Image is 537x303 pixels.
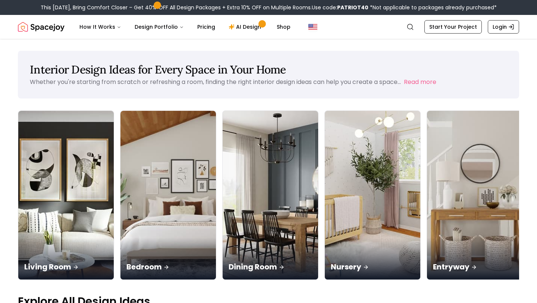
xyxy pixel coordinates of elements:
nav: Main [73,19,296,34]
button: Read more [404,78,436,87]
span: Use code: [312,4,368,11]
img: United States [308,22,317,31]
img: Entryway [427,111,522,279]
a: Shop [271,19,296,34]
img: Living Room [18,111,114,279]
a: Living RoomLiving Room [18,110,114,280]
a: AI Design [223,19,269,34]
a: Start Your Project [424,20,482,34]
a: Pricing [191,19,221,34]
span: *Not applicable to packages already purchased* [368,4,497,11]
button: Design Portfolio [129,19,190,34]
button: How It Works [73,19,127,34]
a: NurseryNursery [324,110,421,280]
a: BedroomBedroom [120,110,216,280]
p: Nursery [331,262,414,272]
a: Spacejoy [18,19,65,34]
p: Living Room [24,262,108,272]
p: Dining Room [229,262,312,272]
img: Nursery [325,111,420,279]
p: Entryway [433,262,516,272]
p: Whether you're starting from scratch or refreshing a room, finding the right interior design idea... [30,78,401,86]
nav: Global [18,15,519,39]
p: Bedroom [126,262,210,272]
a: Login [488,20,519,34]
img: Dining Room [223,111,318,279]
img: Spacejoy Logo [18,19,65,34]
img: Bedroom [120,111,216,279]
div: This [DATE], Bring Comfort Closer – Get 40% OFF All Design Packages + Extra 10% OFF on Multiple R... [41,4,497,11]
a: EntrywayEntryway [427,110,523,280]
a: Dining RoomDining Room [222,110,318,280]
b: PATRIOT40 [337,4,368,11]
h1: Interior Design Ideas for Every Space in Your Home [30,63,507,76]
